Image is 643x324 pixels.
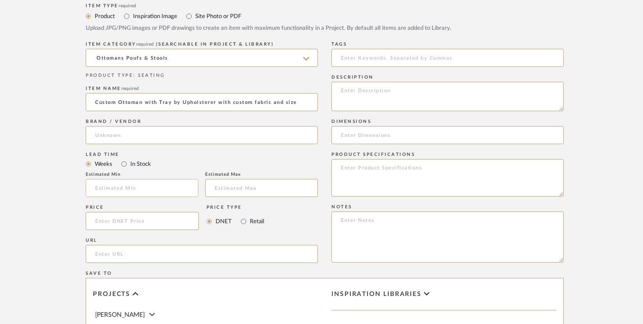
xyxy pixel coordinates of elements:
label: Weeks [94,159,112,169]
span: required [121,86,139,91]
div: Product Specifications [331,152,564,157]
div: Brand / Vendor [86,119,318,124]
mat-radio-group: Select item type [86,10,564,22]
input: Enter DNET Price [86,212,199,230]
input: Enter Name [86,93,318,111]
label: In Stock [129,159,151,169]
label: Retail [249,216,264,226]
div: Estimated Min [86,172,198,177]
label: DNET [215,216,232,226]
div: URL [86,238,318,243]
input: Enter Dimensions [331,126,564,144]
div: PRODUCT TYPE [86,72,318,79]
div: Price [86,205,199,210]
input: Estimated Max [205,179,318,197]
span: required [119,4,136,8]
span: : SEATING [133,73,165,78]
div: Lead Time [86,152,318,157]
div: Item Type [86,3,564,9]
input: Estimated Min [86,179,198,197]
mat-radio-group: Select price type [207,212,264,230]
div: Estimated Max [205,172,318,177]
span: [PERSON_NAME] [95,312,145,318]
div: Notes [331,204,564,210]
input: Type a category to search and select [86,49,318,67]
label: Site Photo or PDF [194,11,241,21]
span: Inspiration libraries [331,291,422,298]
div: Description [331,75,564,80]
label: Product [94,11,115,21]
div: Upload JPG/PNG images or PDF drawings to create an item with maximum functionality in a Project. ... [86,24,564,33]
div: Tags [331,42,564,47]
div: Save To [86,271,564,276]
label: Inspiration Image [132,11,177,21]
span: Projects [93,291,130,298]
span: (Searchable in Project & Library) [156,42,274,47]
input: Enter URL [86,245,318,263]
mat-radio-group: Select item type [86,158,318,169]
div: Dimensions [331,119,564,124]
div: Item name [86,86,318,91]
div: ITEM CATEGORY [86,42,318,47]
input: Enter Keywords, Separated by Commas [331,49,564,67]
span: required [136,42,154,47]
input: Unknown [86,126,318,144]
div: Price Type [207,205,264,210]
